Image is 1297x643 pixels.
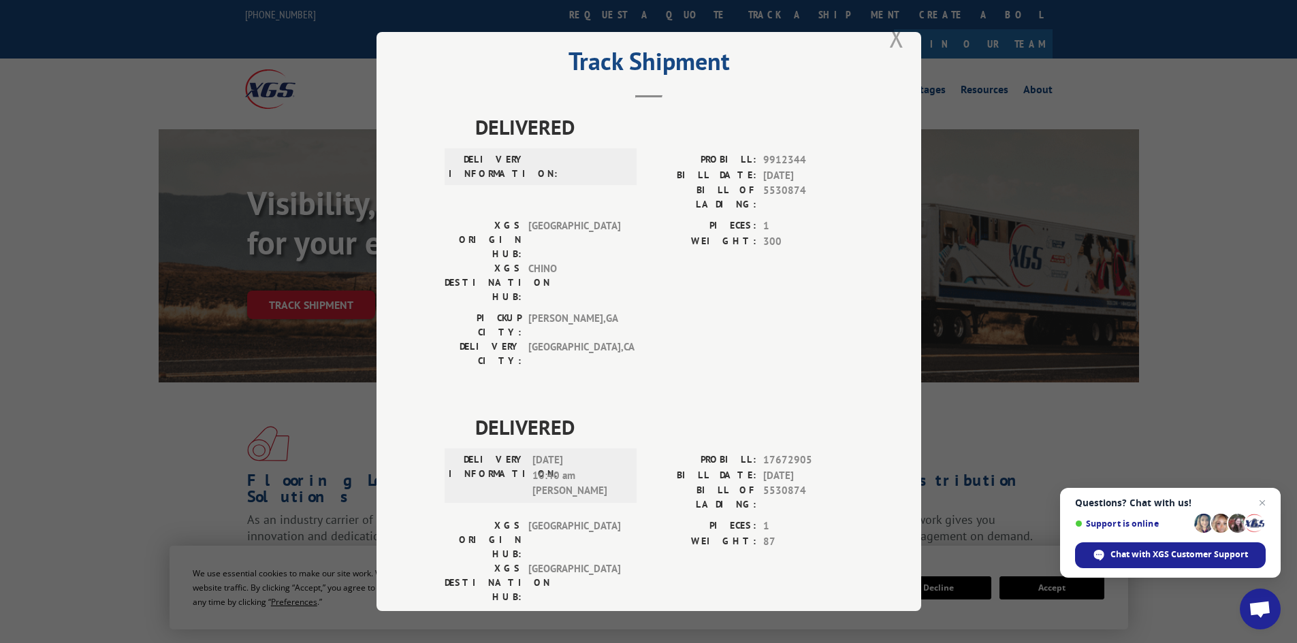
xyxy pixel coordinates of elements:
[649,183,756,212] label: BILL OF LADING:
[445,52,853,78] h2: Track Shipment
[532,452,624,499] span: [DATE] 10:40 am [PERSON_NAME]
[763,234,853,250] span: 300
[445,340,522,368] label: DELIVERY CITY:
[1110,548,1248,561] span: Chat with XGS Customer Support
[889,19,904,55] button: Close modal
[1075,497,1266,508] span: Questions? Chat with us!
[445,518,522,561] label: XGS ORIGIN HUB:
[449,452,526,499] label: DELIVERY INFORMATION:
[528,340,620,368] span: [GEOGRAPHIC_DATA] , CA
[445,218,522,261] label: XGS ORIGIN HUB:
[763,183,853,212] span: 5530874
[528,311,620,340] span: [PERSON_NAME] , GA
[763,468,853,484] span: [DATE]
[649,468,756,484] label: BILL DATE:
[763,218,853,234] span: 1
[649,168,756,184] label: BILL DATE:
[445,311,522,340] label: PICKUP CITY:
[475,112,853,142] span: DELIVERED
[649,483,756,512] label: BILL OF LADING:
[649,234,756,250] label: WEIGHT:
[649,218,756,234] label: PIECES:
[763,168,853,184] span: [DATE]
[528,518,620,561] span: [GEOGRAPHIC_DATA]
[528,261,620,304] span: CHINO
[763,518,853,534] span: 1
[763,483,853,512] span: 5530874
[649,534,756,550] label: WEIGHT:
[1075,542,1266,568] div: Chat with XGS Customer Support
[649,152,756,168] label: PROBILL:
[475,412,853,442] span: DELIVERED
[445,261,522,304] label: XGS DESTINATION HUB:
[1240,589,1281,629] div: Open chat
[763,534,853,550] span: 87
[649,452,756,468] label: PROBILL:
[763,452,853,468] span: 17672905
[649,518,756,534] label: PIECES:
[763,152,853,168] span: 9912344
[445,561,522,604] label: XGS DESTINATION HUB:
[1075,518,1189,529] span: Support is online
[528,218,620,261] span: [GEOGRAPHIC_DATA]
[449,152,526,181] label: DELIVERY INFORMATION:
[528,561,620,604] span: [GEOGRAPHIC_DATA]
[1254,495,1270,511] span: Close chat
